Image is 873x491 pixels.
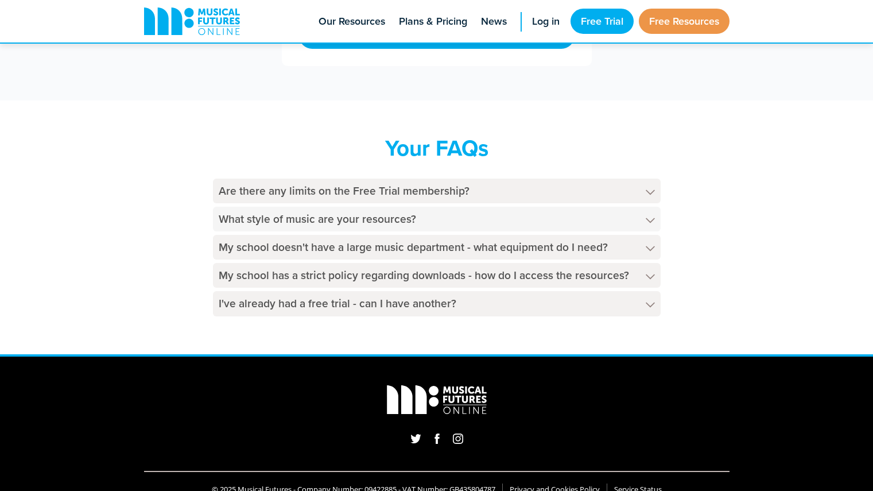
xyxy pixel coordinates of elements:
a: Twitter [407,430,425,447]
h4: Are there any limits on the Free Trial membership? [213,179,661,203]
span: Log in [532,14,560,29]
span: News [481,14,507,29]
span: Our Resources [319,14,385,29]
h2: Your FAQs [213,135,661,161]
a: Free Trial [571,9,634,34]
a: Free Resources [639,9,730,34]
h4: I've already had a free trial - can I have another? [213,291,661,316]
h4: My school doesn't have a large music department - what equipment do I need? [213,235,661,260]
h4: My school has a strict policy regarding downloads - how do I access the resources? [213,263,661,288]
a: Instagram [449,430,467,447]
h4: What style of music are your resources? [213,207,661,231]
a: Facebook [432,430,443,447]
span: Plans & Pricing [399,14,467,29]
